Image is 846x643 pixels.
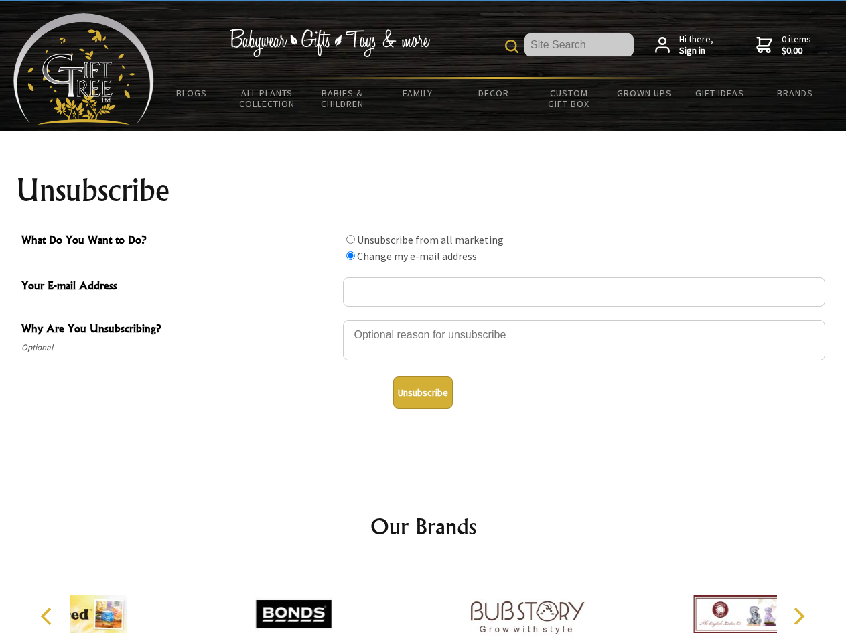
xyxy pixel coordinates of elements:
span: Your E-mail Address [21,277,336,297]
textarea: Why Are You Unsubscribing? [343,320,825,360]
a: All Plants Collection [230,79,305,118]
a: Grown Ups [606,79,682,107]
span: 0 items [782,33,811,57]
label: Unsubscribe from all marketing [357,233,504,246]
button: Previous [33,601,63,631]
a: Hi there,Sign in [655,33,713,57]
button: Unsubscribe [393,376,453,409]
input: What Do You Want to Do? [346,251,355,260]
a: Family [380,79,456,107]
input: Your E-mail Address [343,277,825,307]
input: Site Search [524,33,634,56]
img: Babyware - Gifts - Toys and more... [13,13,154,125]
span: What Do You Want to Do? [21,232,336,251]
a: Custom Gift Box [531,79,607,118]
button: Next [784,601,813,631]
h1: Unsubscribe [16,174,831,206]
a: Gift Ideas [682,79,758,107]
input: What Do You Want to Do? [346,235,355,244]
a: Brands [758,79,833,107]
span: Why Are You Unsubscribing? [21,320,336,340]
img: Babywear - Gifts - Toys & more [229,29,430,57]
a: BLOGS [154,79,230,107]
a: Babies & Children [305,79,380,118]
span: Optional [21,340,336,356]
h2: Our Brands [27,510,820,543]
a: 0 items$0.00 [756,33,811,57]
img: product search [505,40,518,53]
label: Change my e-mail address [357,249,477,263]
strong: $0.00 [782,45,811,57]
span: Hi there, [679,33,713,57]
a: Decor [455,79,531,107]
strong: Sign in [679,45,713,57]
